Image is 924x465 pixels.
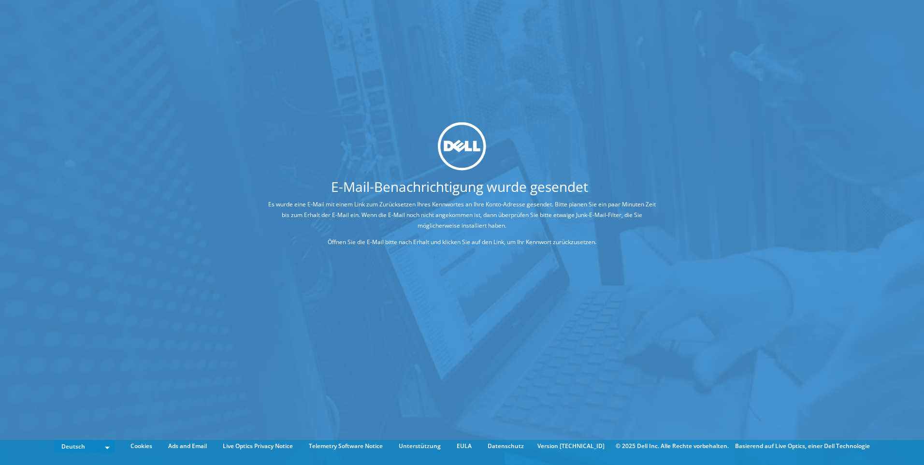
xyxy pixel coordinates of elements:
[611,441,734,451] li: © 2025 Dell Inc. Alle Rechte vorbehalten.
[216,441,300,451] a: Live Optics Privacy Notice
[231,179,688,193] h1: E-Mail-Benachrichtigung wurde gesendet
[302,441,390,451] a: Telemetry Software Notice
[391,441,448,451] a: Unterstützung
[438,122,486,170] img: dell_svg_logo.svg
[735,441,870,451] li: Basierend auf Live Optics, einer Dell Technologie
[123,441,159,451] a: Cookies
[480,441,531,451] a: Datenschutz
[267,199,657,231] p: Es wurde eine E-Mail mit einem Link zum Zurücksetzen Ihres Kennwortes an Ihre Konto-Adresse gesen...
[161,441,214,451] a: Ads and Email
[267,236,657,247] p: Öffnen Sie die E-Mail bitte nach Erhalt und klicken Sie auf den Link, um Ihr Kennwort zurückzuset...
[533,441,609,451] li: Version [TECHNICAL_ID]
[449,441,479,451] a: EULA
